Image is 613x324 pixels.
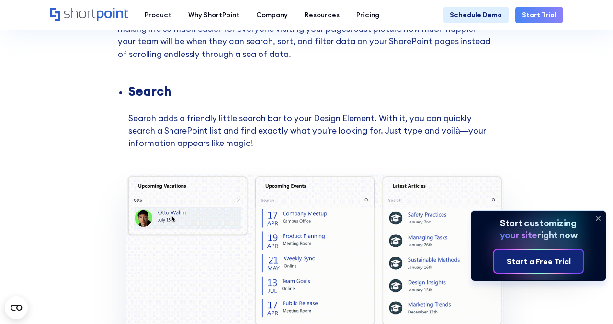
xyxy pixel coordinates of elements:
div: Start a Free Trial [506,256,570,267]
li: Search adds a friendly little search bar to your Design Element. With it, you can quickly search ... [128,85,495,175]
div: Resources [305,10,340,20]
div: Pricing [356,10,379,20]
strong: Search [128,83,171,99]
a: Company [248,7,296,23]
a: Start a Free Trial [494,250,582,273]
a: Schedule Demo [443,7,509,23]
a: Home [50,8,128,22]
a: Pricing [348,7,388,23]
div: Why ShortPoint [188,10,239,20]
a: Why ShortPoint [180,7,248,23]
button: Open CMP widget [5,296,28,319]
a: Start Trial [515,7,563,23]
a: Product [136,7,180,23]
div: Product [145,10,171,20]
iframe: Chat Widget [441,213,613,324]
a: Resources [296,7,348,23]
div: Company [256,10,288,20]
